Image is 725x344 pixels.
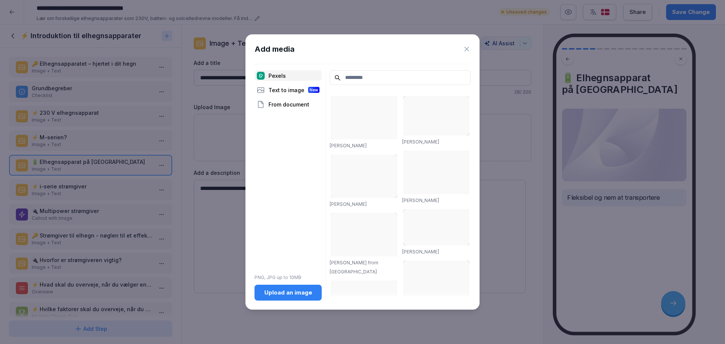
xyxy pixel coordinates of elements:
[261,288,316,297] div: Upload an image
[255,43,295,55] h1: Add media
[255,85,322,95] div: Text to image
[402,249,439,255] a: [PERSON_NAME]
[402,197,439,203] a: [PERSON_NAME]
[330,260,378,275] a: [PERSON_NAME] from [GEOGRAPHIC_DATA]
[330,143,367,148] a: [PERSON_NAME]
[255,274,322,281] p: PNG, JPG up to 10MB
[255,70,322,81] div: Pexels
[257,72,265,80] img: pexels.png
[255,99,322,110] div: From document
[308,87,319,93] div: New
[255,285,322,301] button: Upload an image
[330,201,367,207] a: [PERSON_NAME]
[402,139,439,145] a: [PERSON_NAME]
